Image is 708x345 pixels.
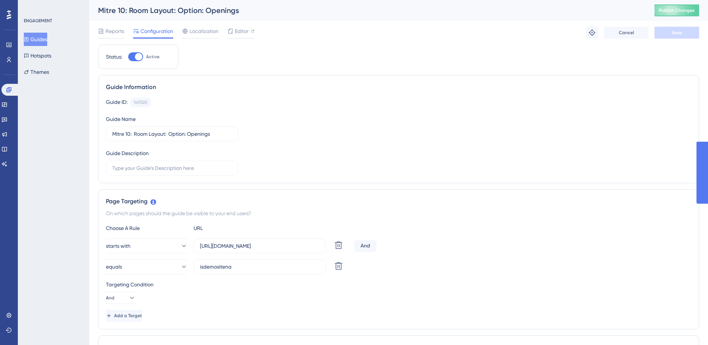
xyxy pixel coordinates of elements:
button: Themes [24,65,49,79]
button: starts with [106,239,188,253]
div: URL [194,224,275,233]
button: Save [654,27,699,39]
span: Reports [106,27,124,36]
span: And [106,295,114,301]
input: Type your Guide’s Name here [112,130,232,138]
div: ENGAGEMENT [24,18,52,24]
span: Save [672,30,682,36]
span: Localization [190,27,219,36]
button: Publish Changes [654,4,699,16]
button: Guides [24,33,47,46]
div: Choose A Rule [106,224,188,233]
div: Guide Description [106,149,149,158]
iframe: UserGuiding AI Assistant Launcher [677,316,699,338]
span: Cancel [619,30,634,36]
span: equals [106,262,122,271]
div: Targeting Condition [106,280,691,289]
input: yourwebsite.com/path [200,263,320,271]
span: Active [146,54,159,60]
span: Add a Target [114,313,142,319]
button: equals [106,259,188,274]
span: starts with [106,241,130,250]
div: Status: [106,52,122,61]
span: Editor [235,27,249,36]
span: Publish Changes [659,7,695,13]
input: Type your Guide’s Description here [112,164,232,172]
div: Guide Information [106,83,691,92]
div: Guide ID: [106,98,127,107]
input: yourwebsite.com/path [200,242,320,250]
button: Cancel [604,27,649,39]
div: On which pages should the guide be visible to your end users? [106,209,691,218]
div: 149320 [134,99,148,105]
div: Mitre 10: Room Layout: Option: Openings [98,5,636,16]
span: Configuration [140,27,173,36]
div: Page Targeting [106,197,691,206]
div: Guide Name [106,115,136,124]
div: And [354,240,376,252]
button: Add a Target [106,310,142,322]
button: Hotspots [24,49,51,62]
button: And [106,292,136,304]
